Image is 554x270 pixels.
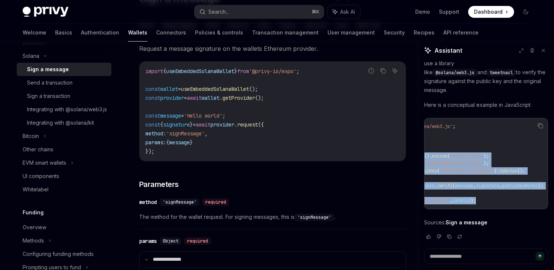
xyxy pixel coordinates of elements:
[145,130,166,137] span: method:
[476,183,499,189] span: signature
[139,198,157,206] div: method
[145,86,160,92] span: const
[145,148,154,155] span: });
[166,139,169,146] span: {
[258,121,264,128] span: ({
[181,86,249,92] span: useEmbeddedSolanaWallet
[163,238,178,244] span: Object
[17,221,111,234] a: Overview
[81,24,119,42] a: Authentication
[434,183,437,189] span: .
[328,24,375,42] a: User management
[196,121,211,128] span: await
[237,68,249,75] span: from
[145,68,163,75] span: import
[184,237,211,245] div: required
[328,5,360,19] button: Ask AI
[390,66,400,76] button: Ask AI
[156,24,186,42] a: Connectors
[471,198,476,204] span: );
[378,66,388,76] button: Copy the contents from the code block
[194,5,324,19] button: Search...⌘K
[163,121,190,128] span: signature
[453,183,455,189] span: (
[23,185,48,194] div: Whitelabel
[166,68,234,75] span: useEmbeddedSolanaWallet
[178,86,181,92] span: =
[190,139,193,146] span: }
[55,24,72,42] a: Basics
[296,68,299,75] span: ;
[535,121,545,131] button: Copy the contents from the code block
[424,161,484,167] span: 'SIGNATURE_FROM_CLIENT'
[195,24,243,42] a: Policies & controls
[252,24,319,42] a: Transaction management
[23,172,59,181] div: UI components
[27,118,94,127] div: Integrating with @solana/kit
[27,92,70,101] div: Sign a transaction
[166,130,205,137] span: 'signMessage'
[437,183,453,189] span: verify
[432,153,447,159] span: encode
[437,168,440,174] span: (
[163,68,166,75] span: {
[17,169,111,183] a: UI components
[17,247,111,261] a: Configuring funding methods
[474,8,503,16] span: Dashboard
[222,95,255,101] span: getProvider
[312,9,319,15] span: ⌘ K
[23,223,46,232] div: Overview
[17,76,111,89] a: Send a transaction
[17,183,111,196] a: Whitelabel
[499,168,517,174] span: toBytes
[193,121,196,128] span: =
[440,168,494,174] span: 'USER_WALLET_ADDRESS'
[535,252,544,261] button: Send message
[434,46,462,55] span: Assistant
[145,95,160,101] span: const
[139,179,179,190] span: Parameters
[484,161,489,167] span: );
[181,112,184,119] span: =
[234,121,237,128] span: .
[366,66,376,76] button: Report incorrect code
[473,183,476,189] span: ,
[160,95,184,101] span: provider
[169,139,190,146] span: message
[17,143,111,156] a: Other chains
[23,158,66,167] div: EVM smart wallets
[139,43,406,54] span: Request a message signature on the wallets Ethereum provider.
[23,52,39,60] div: Solana
[17,63,111,76] a: Sign a message
[23,7,68,17] img: dark logo
[237,121,258,128] span: request
[436,70,474,76] span: @solana/web3.js
[160,121,163,128] span: {
[23,250,94,259] div: Configuring funding methods
[424,101,548,109] p: Here is a conceptual example in JavaScript:
[160,86,178,92] span: wallet
[443,24,479,42] a: API reference
[184,95,187,101] span: =
[145,121,160,128] span: const
[145,139,166,146] span: params:
[139,213,406,221] span: The method for the wallet request. For signing messages, this is .
[494,168,499,174] span: ).
[490,70,513,76] span: tweetnacl
[439,8,459,16] a: Support
[450,198,453,204] span: ,
[23,132,39,141] div: Bitcoin
[139,237,157,245] div: params
[450,153,484,159] span: 'Hello world'
[17,89,111,103] a: Sign a transaction
[499,183,502,189] span: ,
[23,208,44,217] h5: Funding
[414,168,437,174] span: PublicKey
[145,112,160,119] span: const
[234,68,237,75] span: }
[415,8,430,16] a: Demo
[202,198,229,206] div: required
[468,6,514,18] a: Dashboard
[424,50,548,95] p: On your backend (e.g., using Node.js), you can use a library like and to verify the signature aga...
[340,8,355,16] span: Ask AI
